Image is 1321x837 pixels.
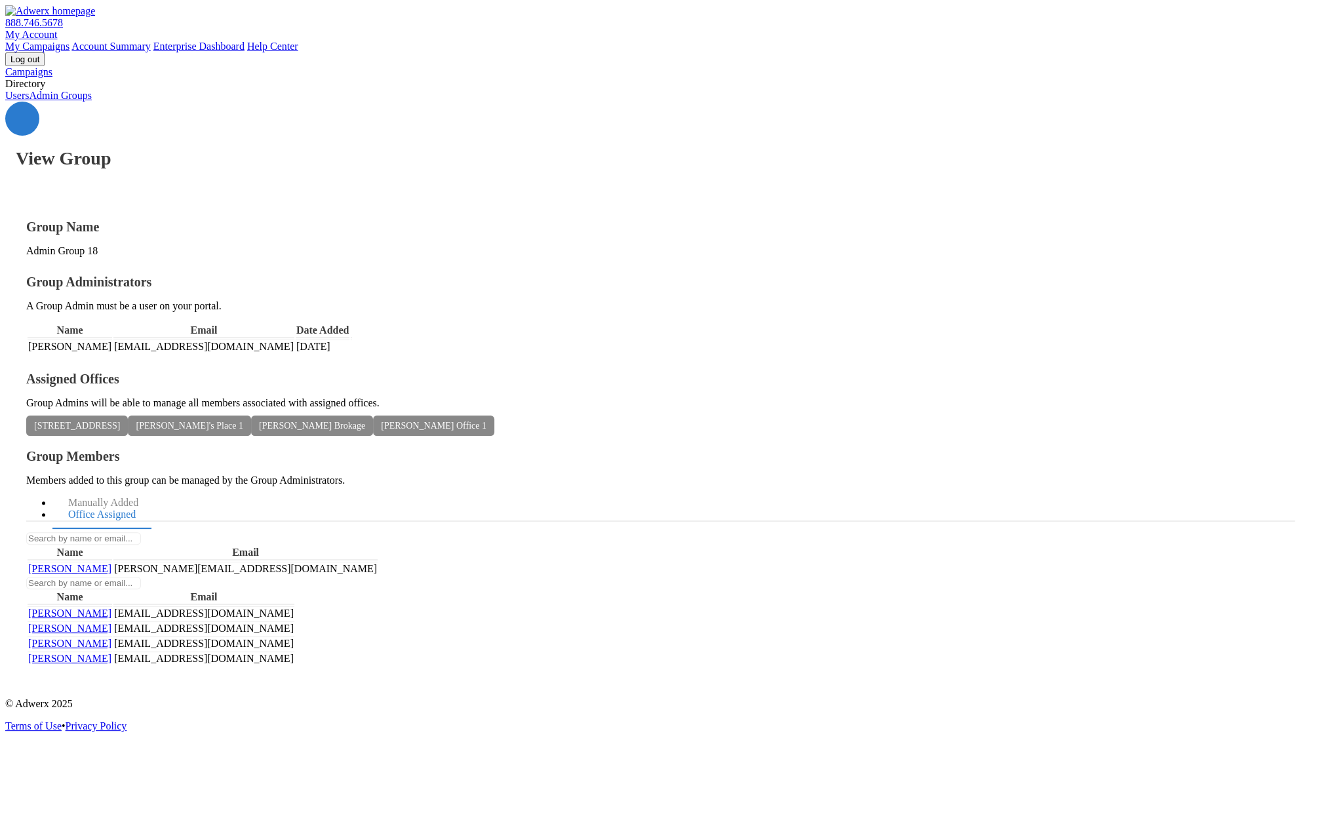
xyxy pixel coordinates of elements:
a: [PERSON_NAME] [28,623,111,634]
a: Privacy Policy [66,720,127,731]
a: My Campaigns [5,41,69,52]
a: Terms of Use [5,720,62,731]
span: [PERSON_NAME] Office 1 [373,416,494,436]
a: Office Assigned [52,501,151,529]
a: Enterprise Dashboard [153,41,245,52]
h1: View Group [16,148,1316,169]
h4: Group Members [26,449,1295,464]
td: [EMAIL_ADDRESS][DOMAIN_NAME] [113,340,294,353]
a: Campaigns [5,66,52,77]
a: My Account [5,29,58,40]
span: Email [191,591,218,602]
span: Date Added [296,324,349,336]
span: Email [232,547,259,558]
a: 888.746.5678 [5,17,63,28]
span: [PERSON_NAME] Brokage [251,416,373,436]
a: Account Summary [71,41,150,52]
h4: Group Administrators [26,275,1295,290]
td: [EMAIL_ADDRESS][DOMAIN_NAME] [113,606,294,620]
p: Members added to this group can be managed by the Group Administrators. [26,475,1295,486]
td: [EMAIL_ADDRESS][DOMAIN_NAME] [113,652,294,665]
span: [STREET_ADDRESS] [26,416,128,436]
td: [DATE] [296,340,349,353]
a: [PERSON_NAME] [28,638,111,649]
input: Log out [5,52,45,66]
td: [EMAIL_ADDRESS][DOMAIN_NAME] [113,621,294,635]
h4: Group Name [26,220,1295,235]
span: [PERSON_NAME] [28,341,111,352]
a: Users [5,90,29,101]
p: Admin Group 18 [26,245,1295,257]
h4: Assigned Offices [26,372,1295,387]
img: Adwerx [5,5,95,17]
p: Group Admins will be able to manage all members associated with assigned offices. [26,397,1295,409]
a: Admin Groups [29,90,92,101]
span: Email [191,324,218,336]
p: A Group Admin must be a user on your portal. [26,300,1295,312]
a: Manually Added [52,489,154,517]
span: Name [57,547,83,558]
span: [PERSON_NAME]'s Place 1 [128,416,251,436]
div: Directory [5,78,1316,90]
p: © Adwerx 2025 [5,698,1316,710]
td: [PERSON_NAME][EMAIL_ADDRESS][DOMAIN_NAME] [113,562,378,575]
a: [PERSON_NAME] [28,608,111,619]
div: • [5,720,1316,732]
input: Search by name or email... [26,532,141,545]
a: [PERSON_NAME] [28,653,111,664]
input: Search by name or email... [26,577,141,589]
a: Help Center [247,41,298,52]
td: [EMAIL_ADDRESS][DOMAIN_NAME] [113,636,294,650]
span: Name [57,324,83,336]
span: Name [57,591,83,602]
a: [PERSON_NAME] [28,563,111,574]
